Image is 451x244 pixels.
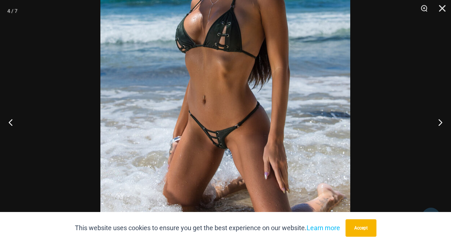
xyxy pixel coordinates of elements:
[75,223,340,233] p: This website uses cookies to ensure you get the best experience on our website.
[7,5,17,16] div: 4 / 7
[307,224,340,232] a: Learn more
[424,104,451,140] button: Next
[346,219,376,237] button: Accept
